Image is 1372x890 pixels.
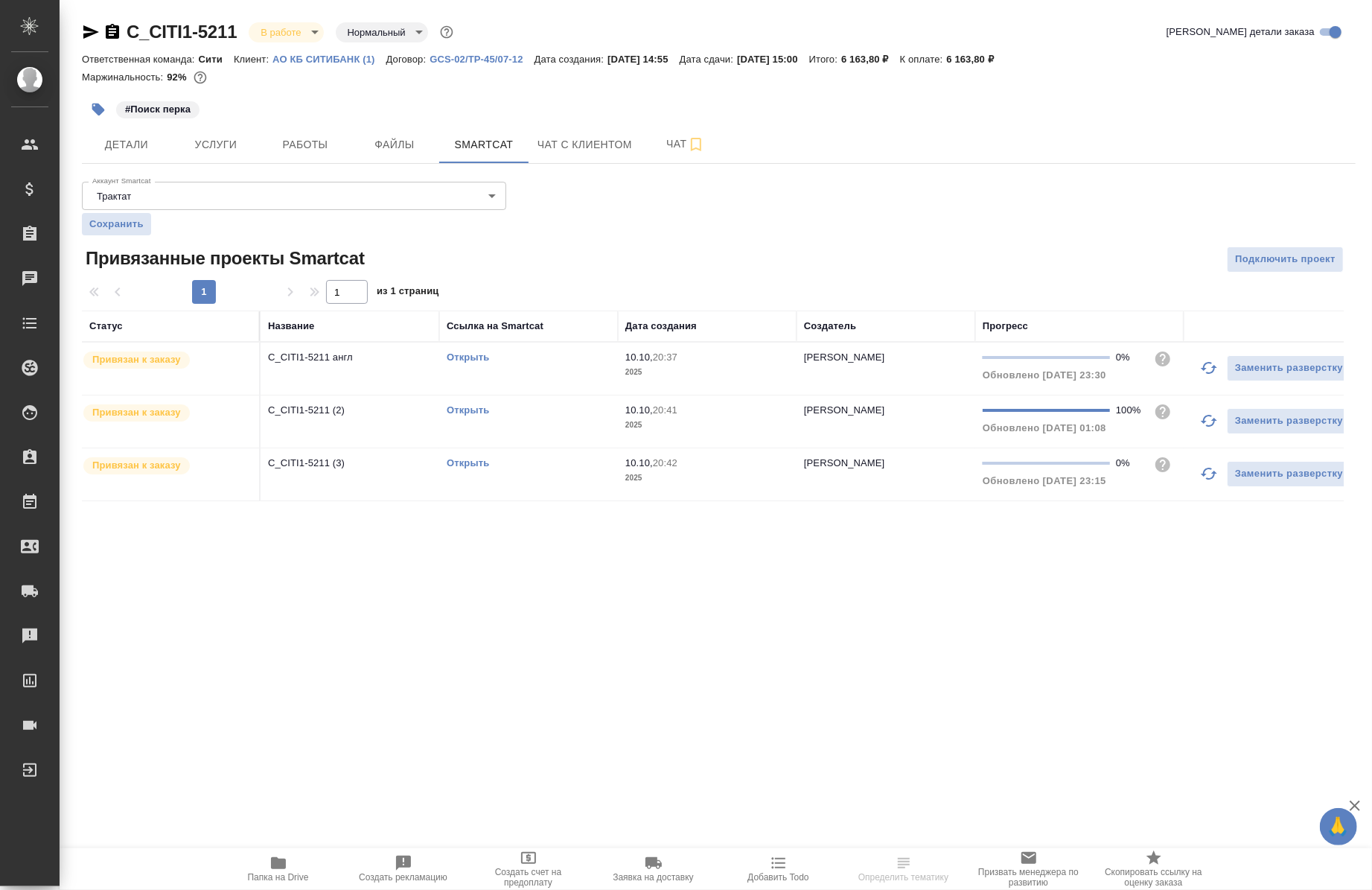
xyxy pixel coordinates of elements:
p: Договор: [386,54,430,65]
button: Обновить прогресс [1191,456,1227,492]
p: Маржинальность: [82,71,167,83]
p: [DATE] 14:55 [607,54,680,65]
div: 0% [1116,350,1142,365]
p: Привязан к заказу [92,458,181,473]
svg: Подписаться [687,136,705,153]
div: Прогресс [983,319,1028,334]
button: Заменить разверстку [1227,355,1351,381]
p: 20:41 [653,404,677,416]
button: Добавить тэг [82,93,115,126]
a: GCS-02/TP-45/07-12 [430,52,534,65]
p: C_CITI1-5211 англ [268,350,432,365]
span: Файлы [359,136,430,154]
p: 92% [167,71,190,83]
p: Итого: [809,54,841,65]
p: Дата сдачи: [680,54,737,65]
p: 20:37 [653,352,677,363]
span: Работы [269,136,341,154]
span: [PERSON_NAME] детали заказа [1167,25,1315,39]
span: Обновлено [DATE] 23:30 [983,369,1106,381]
button: Сохранить [82,213,151,235]
p: [PERSON_NAME] [804,457,885,468]
p: 20:42 [653,457,677,468]
p: [PERSON_NAME] [804,352,885,363]
span: Заменить разверстку [1235,413,1343,430]
span: Услуги [180,136,252,154]
span: из 1 страниц [377,282,439,304]
p: 2025 [625,365,789,380]
a: Открыть [447,352,489,363]
p: #Поиск перка [125,102,191,117]
div: В работе [336,22,428,42]
span: Чат [650,135,721,153]
span: Поиск перка [115,102,201,115]
div: Ссылка на Smartcat [447,319,543,334]
button: Обновить прогресс [1191,403,1227,439]
p: 10.10, [625,404,653,416]
button: В работе [256,26,305,39]
button: Трактат [92,190,135,203]
p: [PERSON_NAME] [804,404,885,416]
div: Трактат [82,182,506,210]
p: Дата создания: [535,54,607,65]
p: GCS-02/TP-45/07-12 [430,54,534,65]
a: АО КБ СИТИБАНК (1) [272,52,386,65]
p: АО КБ СИТИБАНК (1) [272,54,386,65]
p: К оплате: [900,54,947,65]
button: Подключить проект [1227,247,1344,273]
a: Открыть [447,404,489,416]
a: Открыть [447,457,489,468]
p: Сити [199,54,234,65]
button: Скопировать ссылку [103,23,121,41]
span: Заменить разверстку [1235,360,1343,377]
div: В работе [249,22,323,42]
button: Скопировать ссылку для ЯМессенджера [82,23,100,41]
span: Привязанные проекты Smartcat [82,247,365,270]
div: 0% [1116,456,1142,471]
span: Обновлено [DATE] 23:15 [983,475,1106,486]
p: Привязан к заказу [92,352,181,367]
p: 10.10, [625,457,653,468]
div: 100% [1116,403,1142,418]
div: Дата создания [625,319,697,334]
p: [DATE] 15:00 [737,54,809,65]
p: 10.10, [625,352,653,363]
span: 🙏 [1326,811,1351,842]
div: Название [268,319,314,334]
p: Привязан к заказу [92,405,181,420]
span: Smartcat [448,136,520,154]
button: 394.16 RUB; [191,68,210,87]
p: Клиент: [234,54,272,65]
button: Заменить разверстку [1227,461,1351,487]
p: C_CITI1-5211 (2) [268,403,432,418]
p: Ответственная команда: [82,54,199,65]
p: 6 163,80 ₽ [947,54,1006,65]
button: Обновить прогресс [1191,350,1227,386]
span: Чат с клиентом [537,136,632,154]
span: Подключить проект [1235,251,1336,268]
p: 2025 [625,471,789,486]
button: 🙏 [1320,808,1357,845]
span: Детали [91,136,162,154]
p: C_CITI1-5211 (3) [268,456,432,471]
p: 2025 [625,418,789,433]
button: Заменить разверстку [1227,408,1351,434]
div: Статус [89,319,123,334]
span: Сохранить [89,217,144,232]
p: 6 163,80 ₽ [841,54,900,65]
span: Обновлено [DATE] 01:08 [983,422,1106,433]
button: Нормальный [343,26,410,39]
span: Заменить разверстку [1235,465,1343,483]
div: Создатель [804,319,856,334]
a: C_CITI1-5211 [127,22,237,42]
